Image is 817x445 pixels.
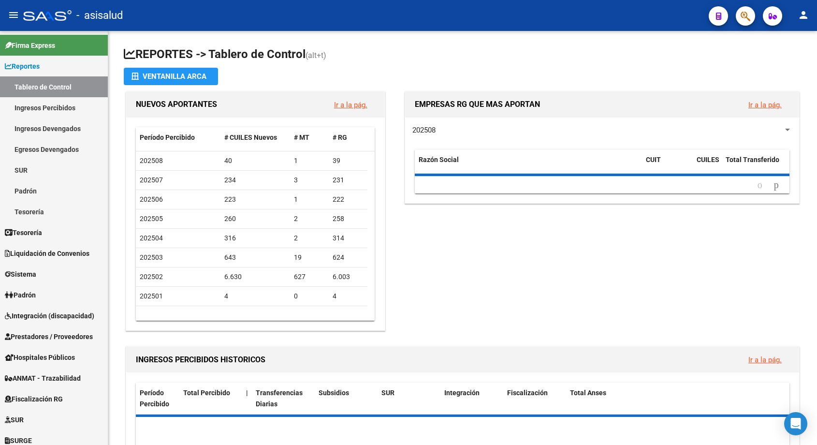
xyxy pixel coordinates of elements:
[378,383,440,415] datatable-header-cell: SUR
[333,291,364,302] div: 4
[748,356,782,364] a: Ir a la pág.
[333,233,364,244] div: 314
[693,149,722,181] datatable-header-cell: CUILES
[224,175,287,186] div: 234
[333,213,364,224] div: 258
[5,290,36,300] span: Padrón
[124,46,802,63] h1: REPORTES -> Tablero de Control
[140,253,163,261] span: 202503
[440,383,503,415] datatable-header-cell: Integración
[140,234,163,242] span: 202504
[224,155,287,166] div: 40
[333,194,364,205] div: 222
[5,227,42,238] span: Tesorería
[741,351,789,369] button: Ir a la pág.
[224,252,287,263] div: 643
[290,127,329,148] datatable-header-cell: # MT
[784,412,807,435] div: Open Intercom Messenger
[570,389,606,397] span: Total Anses
[5,61,40,72] span: Reportes
[294,175,325,186] div: 3
[5,373,81,384] span: ANMAT - Trazabilidad
[140,176,163,184] span: 202507
[333,271,364,282] div: 6.003
[140,157,163,164] span: 202508
[136,127,220,148] datatable-header-cell: Período Percibido
[333,155,364,166] div: 39
[444,389,480,397] span: Integración
[294,271,325,282] div: 627
[220,127,291,148] datatable-header-cell: # CUILES Nuevos
[726,156,779,163] span: Total Transferido
[136,100,217,109] span: NUEVOS APORTANTES
[294,233,325,244] div: 2
[566,383,782,415] datatable-header-cell: Total Anses
[329,127,367,148] datatable-header-cell: # RG
[140,195,163,203] span: 202506
[5,269,36,280] span: Sistema
[124,68,218,85] button: Ventanilla ARCA
[5,311,94,321] span: Integración (discapacidad)
[140,215,163,222] span: 202505
[256,389,303,408] span: Transferencias Diarias
[333,175,364,186] div: 231
[315,383,378,415] datatable-header-cell: Subsidios
[76,5,123,26] span: - asisalud
[333,133,347,141] span: # RG
[415,100,540,109] span: EMPRESAS RG QUE MAS APORTAN
[224,194,287,205] div: 223
[748,101,782,109] a: Ir a la pág.
[252,383,315,415] datatable-header-cell: Transferencias Diarias
[770,180,783,191] a: go to next page
[5,394,63,404] span: Fiscalización RG
[294,291,325,302] div: 0
[224,233,287,244] div: 316
[224,133,277,141] span: # CUILES Nuevos
[140,292,163,300] span: 202501
[5,352,75,363] span: Hospitales Públicos
[5,248,89,259] span: Liquidación de Convenios
[136,355,265,364] span: INGRESOS PERCIBIDOS HISTORICOS
[183,389,230,397] span: Total Percibido
[326,96,375,114] button: Ir a la pág.
[5,415,24,425] span: SUR
[224,291,287,302] div: 4
[419,156,459,163] span: Razón Social
[179,383,242,415] datatable-header-cell: Total Percibido
[333,252,364,263] div: 624
[140,389,169,408] span: Período Percibido
[136,383,179,415] datatable-header-cell: Período Percibido
[5,331,93,342] span: Prestadores / Proveedores
[722,149,789,181] datatable-header-cell: Total Transferido
[294,213,325,224] div: 2
[381,389,394,397] span: SUR
[306,51,326,60] span: (alt+t)
[131,68,210,85] div: Ventanilla ARCA
[334,101,367,109] a: Ir a la pág.
[242,383,252,415] datatable-header-cell: |
[246,389,248,397] span: |
[8,9,19,21] mat-icon: menu
[507,389,548,397] span: Fiscalización
[140,133,195,141] span: Período Percibido
[415,149,642,181] datatable-header-cell: Razón Social
[294,252,325,263] div: 19
[294,133,309,141] span: # MT
[646,156,661,163] span: CUIT
[294,194,325,205] div: 1
[642,149,693,181] datatable-header-cell: CUIT
[140,273,163,281] span: 202502
[224,271,287,282] div: 6.630
[798,9,809,21] mat-icon: person
[224,213,287,224] div: 260
[503,383,566,415] datatable-header-cell: Fiscalización
[5,40,55,51] span: Firma Express
[741,96,789,114] button: Ir a la pág.
[319,389,349,397] span: Subsidios
[697,156,719,163] span: CUILES
[294,155,325,166] div: 1
[753,180,767,191] a: go to previous page
[412,126,436,134] span: 202508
